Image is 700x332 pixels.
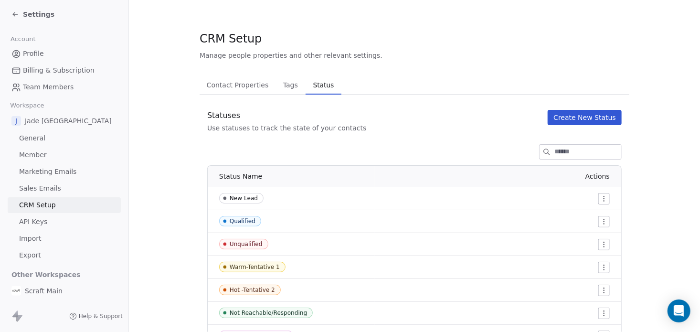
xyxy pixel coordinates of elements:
[19,217,47,227] span: API Keys
[23,49,44,59] span: Profile
[11,10,54,19] a: Settings
[230,241,263,247] div: Unqualified
[279,78,302,92] span: Tags
[79,312,123,320] span: Help & Support
[585,172,610,180] span: Actions
[23,10,54,19] span: Settings
[668,300,690,322] div: Open Intercom Messenger
[548,110,622,125] button: Create New Status
[8,267,85,282] span: Other Workspaces
[11,116,21,126] span: J
[19,133,45,143] span: General
[8,46,121,62] a: Profile
[203,78,273,92] span: Contact Properties
[8,79,121,95] a: Team Members
[25,116,112,126] span: Jade [GEOGRAPHIC_DATA]
[19,234,41,244] span: Import
[230,218,255,225] div: Qualified
[8,214,121,230] a: API Keys
[8,231,121,246] a: Import
[23,65,95,75] span: Billing & Subscription
[230,310,307,316] div: Not Reachable/Responding
[8,197,121,213] a: CRM Setup
[8,164,121,180] a: Marketing Emails
[19,200,56,210] span: CRM Setup
[219,172,262,180] span: Status Name
[8,181,121,196] a: Sales Emails
[230,195,258,202] div: New Lead
[6,98,48,113] span: Workspace
[230,264,280,270] div: Warm-Tentative 1
[19,167,76,177] span: Marketing Emails
[200,32,262,46] span: CRM Setup
[69,312,123,320] a: Help & Support
[8,130,121,146] a: General
[200,51,382,60] span: Manage people properties and other relevant settings.
[6,32,40,46] span: Account
[309,78,338,92] span: Status
[8,247,121,263] a: Export
[19,150,47,160] span: Member
[25,286,63,296] span: Scraft Main
[8,63,121,78] a: Billing & Subscription
[23,82,74,92] span: Team Members
[230,287,275,293] div: Hot -Tentative 2
[207,110,366,121] div: Statuses
[19,183,61,193] span: Sales Emails
[8,147,121,163] a: Member
[11,286,21,296] img: Scraft%20logo%20square.jpg
[19,250,41,260] span: Export
[207,123,366,133] div: Use statuses to track the state of your contacts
